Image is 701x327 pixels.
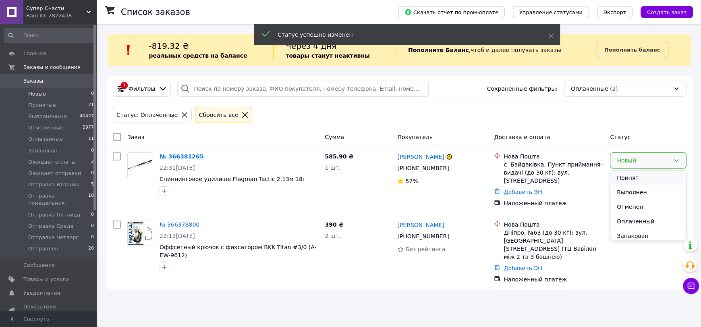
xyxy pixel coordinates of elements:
a: Создать заказ [633,8,693,15]
span: [PHONE_NUMBER] [397,165,449,171]
img: Фото товару [128,155,153,175]
span: 11 [88,135,94,143]
img: Фото товару [128,221,153,246]
span: Выполненные [28,113,67,120]
span: Заказы и сообщения [23,64,81,71]
span: Показатели работы компании [23,303,75,318]
span: Отправлен [28,245,58,252]
span: Заказы [23,77,43,85]
a: [PERSON_NAME] [397,153,444,161]
span: 22:13[DATE] [160,233,195,239]
span: Отмененные [28,124,63,131]
span: 5977 [83,124,94,131]
span: Отправка Среда [28,223,73,230]
button: Чат с покупателем [683,278,699,294]
span: -819.32 ₴ [149,41,189,51]
div: Новый [617,156,670,165]
a: Фото товару [127,221,153,246]
span: Запакован [28,147,58,154]
b: Пополнить баланс [604,47,660,53]
span: Экспорт [604,9,626,15]
div: Дніпро, №63 (до 30 кг): вул. [GEOGRAPHIC_DATA][STREET_ADDRESS] (ТЦ Вавілон між 2 та 3 башнею) [504,229,604,261]
span: Покупатель [397,134,433,140]
span: Сумма [325,134,344,140]
span: Фильтры [129,85,155,93]
span: Ожидает оплаты [28,158,76,166]
div: Статус: Оплаченные [115,110,179,119]
span: 22:31[DATE] [160,165,195,171]
span: 10 [88,192,94,207]
a: Пополнить баланс [596,42,668,58]
span: Статус [610,134,630,140]
span: Принятые [28,102,56,109]
span: 0 [91,223,94,230]
span: Товары и услуги [23,276,69,283]
div: с. Байдаківка, Пункт приймання-видачі (до 30 кг): вул. [STREET_ADDRESS] [504,160,604,185]
span: Оплаченные [571,85,608,93]
span: Сообщения [23,262,55,269]
b: реальных средств на балансе [149,52,247,59]
div: Ваш ID: 2822438 [26,12,97,19]
span: Оплаченные [28,135,63,143]
span: Ожидает отправки [28,170,81,177]
button: Скачать отчет по пром-оплате [398,6,505,18]
div: Наложенный платеж [504,199,604,207]
span: 40427 [80,113,94,120]
span: 57% [405,178,418,184]
span: 5 [91,181,94,188]
a: № 366378800 [160,221,199,228]
span: 390 ₴ [325,221,343,228]
li: Выполнен [610,185,686,200]
li: Запакован [610,229,686,243]
span: Новые [28,90,46,98]
span: Супер Снасти [26,5,87,12]
div: Сбросить все [197,110,240,119]
span: Главная [23,50,46,57]
span: Без рейтинга [405,246,445,252]
h1: Список заказов [121,7,190,17]
li: Оплаченный [610,214,686,229]
a: [PERSON_NAME] [397,221,444,229]
div: Наложенный платеж [504,275,604,283]
button: Экспорт [597,6,633,18]
span: Отправка Пятница [28,211,80,219]
div: Нова Пошта [504,152,604,160]
span: Отправка Четверг [28,234,79,241]
span: Уведомления [23,290,60,297]
button: Создать заказ [641,6,693,18]
span: Заказ [127,134,144,140]
a: Добавить ЭН [504,189,542,195]
a: Спиннинговое удилище Flagman Tactic 2.13м 18г [160,176,305,182]
input: Поиск [4,28,95,43]
span: Управление статусами [519,9,583,15]
span: Скачать отчет по пром-оплате [404,8,498,16]
li: Принят [610,171,686,185]
span: 1 шт. [325,165,340,171]
span: 0 [91,147,94,154]
span: Создать заказ [647,9,686,15]
a: № 366381265 [160,153,203,160]
span: Доставка и оплата [494,134,550,140]
span: 20 [88,245,94,252]
span: Сохраненные фильтры: [487,85,558,93]
span: 2 шт. [325,233,340,239]
span: Отправка понедельник [28,192,88,207]
div: , чтоб и далее получать заказы [396,40,596,60]
span: (2) [610,85,618,92]
button: Управление статусами [513,6,589,18]
div: Статус успешно изменен [278,31,528,39]
img: :exclamation: [122,44,135,56]
a: Оффсетный крючок с фиксатором BKK Titan #3/0 (A-EW-9612) [160,244,317,258]
b: товары станут неактивны [286,52,369,59]
span: 0 [91,170,94,177]
span: 2 [91,158,94,166]
span: [PHONE_NUMBER] [397,233,449,240]
span: 0 [91,234,94,241]
li: Отменен [610,200,686,214]
span: 0 [91,211,94,219]
span: 0 [91,90,94,98]
div: Нова Пошта [504,221,604,229]
span: Отправка Вторник [28,181,80,188]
